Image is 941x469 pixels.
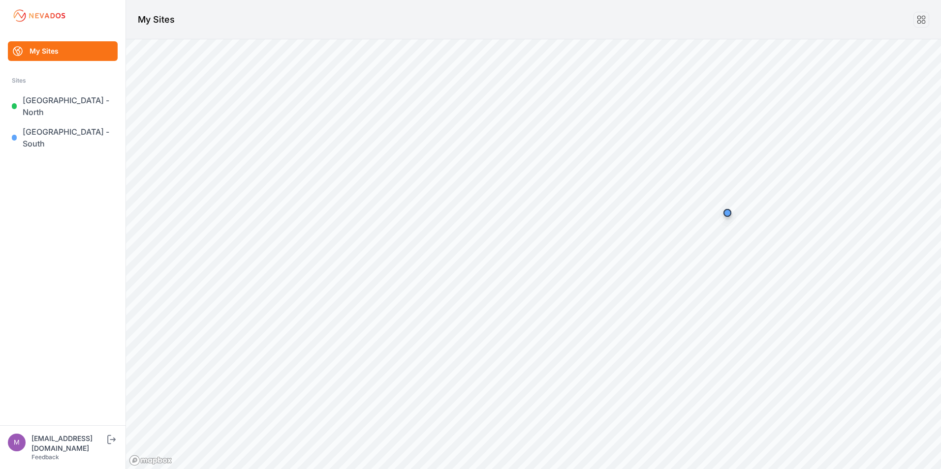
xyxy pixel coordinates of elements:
[8,90,118,122] a: [GEOGRAPHIC_DATA] - North
[718,203,737,223] div: Map marker
[31,453,59,461] a: Feedback
[31,434,105,453] div: [EMAIL_ADDRESS][DOMAIN_NAME]
[8,122,118,153] a: [GEOGRAPHIC_DATA] - South
[12,8,67,24] img: Nevados
[129,455,172,466] a: Mapbox logo
[8,41,118,61] a: My Sites
[138,13,175,27] h1: My Sites
[8,434,26,451] img: m.kawarkhe@aegisrenewables.in
[12,75,114,87] div: Sites
[126,39,941,469] canvas: Map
